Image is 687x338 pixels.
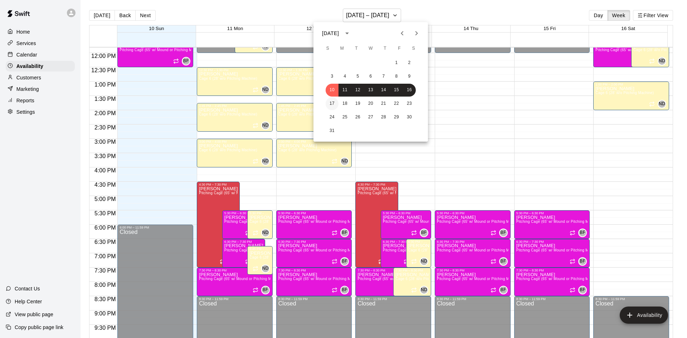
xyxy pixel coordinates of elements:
[321,41,334,56] span: Sunday
[364,41,377,56] span: Wednesday
[351,84,364,97] button: 12
[351,97,364,110] button: 19
[338,111,351,124] button: 25
[390,97,403,110] button: 22
[390,70,403,83] button: 8
[326,111,338,124] button: 24
[364,70,377,83] button: 6
[390,57,403,69] button: 1
[379,41,391,56] span: Thursday
[407,41,420,56] span: Saturday
[403,57,416,69] button: 2
[326,97,338,110] button: 17
[377,111,390,124] button: 28
[364,84,377,97] button: 13
[336,41,349,56] span: Monday
[390,84,403,97] button: 15
[403,111,416,124] button: 30
[350,41,363,56] span: Tuesday
[351,111,364,124] button: 26
[377,70,390,83] button: 7
[351,70,364,83] button: 5
[338,70,351,83] button: 4
[390,111,403,124] button: 29
[403,70,416,83] button: 9
[403,97,416,110] button: 23
[395,26,409,40] button: Previous month
[322,30,339,37] div: [DATE]
[403,84,416,97] button: 16
[364,111,377,124] button: 27
[409,26,424,40] button: Next month
[364,97,377,110] button: 20
[326,70,338,83] button: 3
[393,41,406,56] span: Friday
[377,97,390,110] button: 21
[326,84,338,97] button: 10
[377,84,390,97] button: 14
[341,27,353,39] button: calendar view is open, switch to year view
[326,124,338,137] button: 31
[338,97,351,110] button: 18
[338,84,351,97] button: 11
